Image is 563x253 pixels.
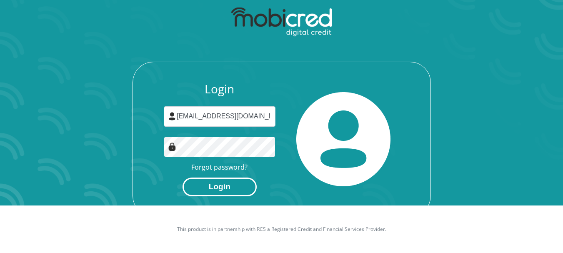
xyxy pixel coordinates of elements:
[50,225,513,233] p: This product is in partnership with RCS a Registered Credit and Financial Services Provider.
[183,178,257,196] button: Login
[168,143,176,151] img: Image
[231,8,332,37] img: mobicred logo
[164,106,275,127] input: Username
[168,112,176,120] img: user-icon image
[164,82,275,96] h3: Login
[191,163,248,172] a: Forgot password?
